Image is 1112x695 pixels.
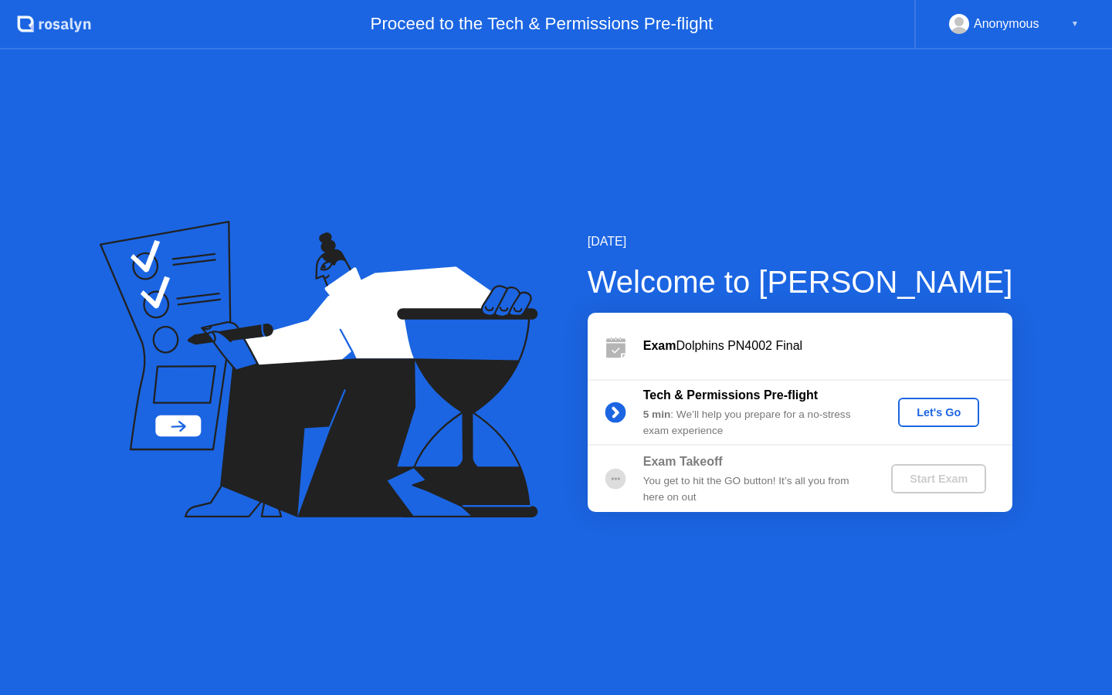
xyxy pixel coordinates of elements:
div: Welcome to [PERSON_NAME] [588,259,1013,305]
button: Start Exam [891,464,986,493]
div: Dolphins PN4002 Final [643,337,1012,355]
div: Start Exam [897,473,980,485]
div: You get to hit the GO button! It’s all you from here on out [643,473,866,505]
div: [DATE] [588,232,1013,251]
button: Let's Go [898,398,979,427]
div: ▼ [1071,14,1079,34]
div: : We’ll help you prepare for a no-stress exam experience [643,407,866,439]
div: Anonymous [974,14,1039,34]
b: 5 min [643,409,671,420]
div: Let's Go [904,406,973,419]
b: Tech & Permissions Pre-flight [643,388,818,402]
b: Exam [643,339,676,352]
b: Exam Takeoff [643,455,723,468]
